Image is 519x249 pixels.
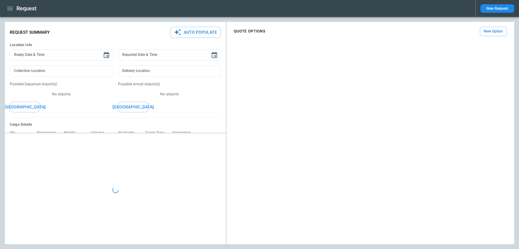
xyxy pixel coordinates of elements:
h4: QUOTE OPTIONS [234,30,265,33]
button: [GEOGRAPHIC_DATA] [118,102,148,112]
button: Auto Populate [170,27,221,38]
p: Cargo Type [145,131,169,135]
button: Choose date [208,49,220,61]
p: Possible Arrival Airport(s) [118,82,221,87]
p: Qty [10,131,20,135]
p: No airports [118,92,221,97]
p: Stackable [118,131,139,135]
p: No airports [10,92,113,97]
h1: Request [16,5,36,12]
p: Weight [64,131,80,135]
button: New Option [480,27,507,36]
div: scrollable content [227,24,514,39]
p: Volume [91,131,109,135]
button: Choose date [100,49,112,61]
p: Request Summary [10,30,50,35]
p: Dimensions [37,131,61,135]
h6: Location Info [10,43,221,47]
button: New Request [480,4,514,13]
p: Description [172,131,196,135]
p: Possible Departure Airport(s) [10,82,113,87]
button: [GEOGRAPHIC_DATA] [10,102,40,112]
h6: Cargo Details [10,122,221,127]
